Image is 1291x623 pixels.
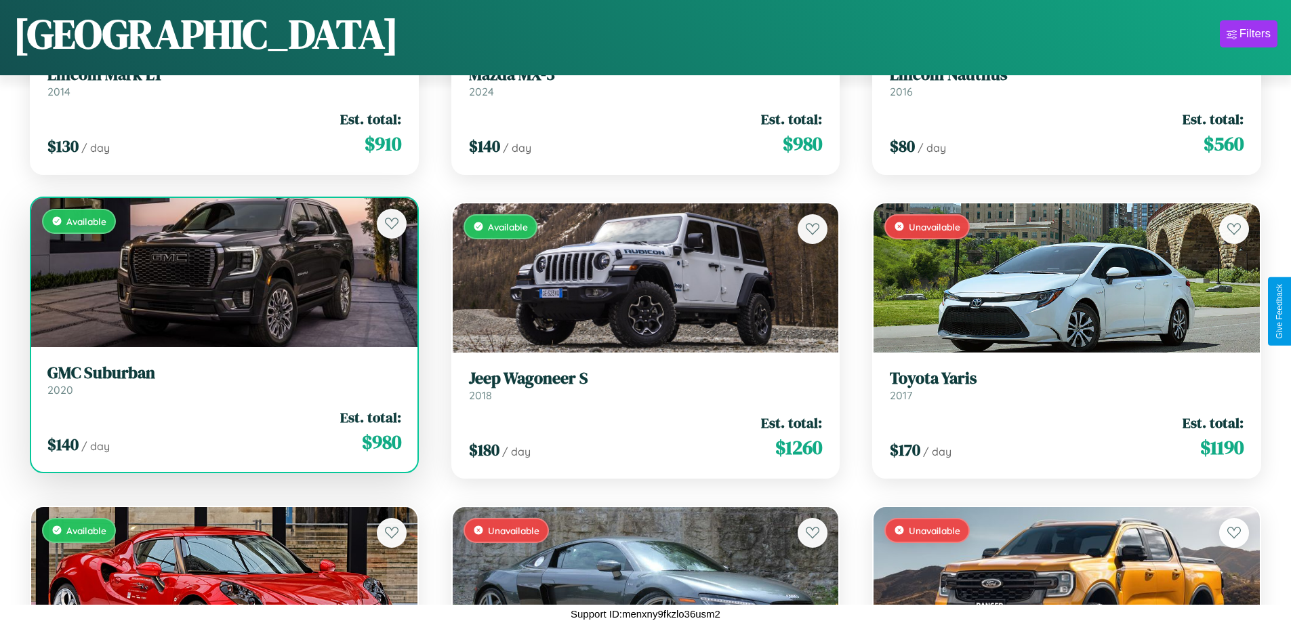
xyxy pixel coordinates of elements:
span: $ 980 [362,428,401,456]
span: Available [66,216,106,227]
span: $ 170 [890,439,920,461]
span: Est. total: [1183,413,1244,433]
a: Lincoln Nautilus2016 [890,65,1244,98]
span: $ 130 [47,135,79,157]
span: $ 140 [469,135,500,157]
span: $ 1190 [1200,434,1244,461]
span: Available [66,525,106,536]
p: Support ID: menxny9fkzlo36usm2 [571,605,720,623]
span: / day [923,445,951,458]
span: / day [918,141,946,155]
span: Est. total: [761,413,822,433]
span: Unavailable [909,525,960,536]
span: Est. total: [761,109,822,129]
span: 2014 [47,85,70,98]
span: $ 140 [47,433,79,456]
span: $ 180 [469,439,499,461]
h1: [GEOGRAPHIC_DATA] [14,6,398,62]
span: Est. total: [340,407,401,427]
h3: Toyota Yaris [890,369,1244,388]
span: 2016 [890,85,913,98]
h3: GMC Suburban [47,363,401,383]
a: Lincoln Mark LT2014 [47,65,401,98]
a: GMC Suburban2020 [47,363,401,397]
button: Filters [1220,20,1277,47]
span: $ 1260 [775,434,822,461]
div: Filters [1239,27,1271,41]
span: Unavailable [488,525,539,536]
h3: Jeep Wagoneer S [469,369,823,388]
span: 2020 [47,383,73,397]
a: Toyota Yaris2017 [890,369,1244,402]
h3: Lincoln Mark LT [47,65,401,85]
span: $ 910 [365,130,401,157]
span: Est. total: [340,109,401,129]
span: 2017 [890,388,912,402]
h3: Mazda MX-3 [469,65,823,85]
span: / day [502,445,531,458]
span: 2018 [469,388,492,402]
span: / day [81,439,110,453]
h3: Lincoln Nautilus [890,65,1244,85]
span: Est. total: [1183,109,1244,129]
span: / day [503,141,531,155]
a: Jeep Wagoneer S2018 [469,369,823,402]
div: Give Feedback [1275,284,1284,339]
a: Mazda MX-32024 [469,65,823,98]
span: Available [488,221,528,233]
span: $ 80 [890,135,915,157]
span: Unavailable [909,221,960,233]
span: 2024 [469,85,494,98]
span: $ 980 [783,130,822,157]
span: $ 560 [1204,130,1244,157]
span: / day [81,141,110,155]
